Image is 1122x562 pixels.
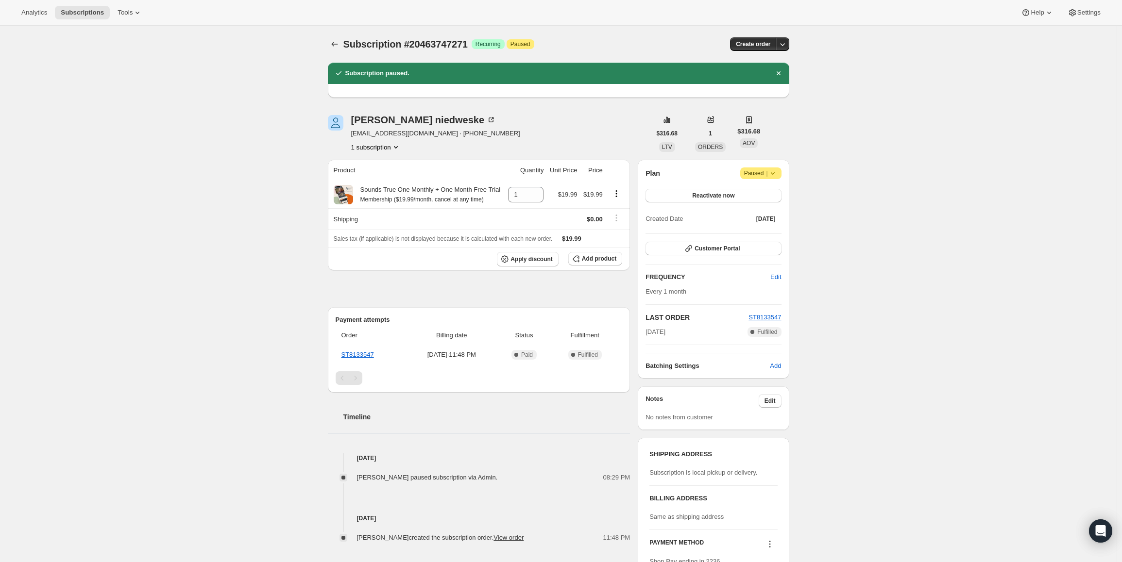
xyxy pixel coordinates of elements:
[553,331,616,340] span: Fulfillment
[709,130,712,137] span: 1
[646,413,713,421] span: No notes from customer
[476,40,501,48] span: Recurring
[408,350,495,360] span: [DATE] · 11:48 PM
[16,6,53,19] button: Analytics
[118,9,133,17] span: Tools
[603,533,630,543] span: 11:48 PM
[770,361,781,371] span: Add
[334,185,353,204] img: product img
[766,169,767,177] span: |
[1077,9,1101,17] span: Settings
[357,534,524,541] span: [PERSON_NAME] created the subscription order.
[587,215,603,223] span: $0.00
[328,513,630,523] h4: [DATE]
[743,140,755,147] span: AOV
[657,130,678,137] span: $316.68
[328,37,341,51] button: Subscriptions
[756,215,776,223] span: [DATE]
[578,351,598,359] span: Fulfilled
[730,37,776,51] button: Create order
[328,115,343,131] span: linda niedweske
[341,351,374,358] a: ST8133547
[646,361,770,371] h6: Batching Settings
[646,214,683,224] span: Created Date
[1089,519,1112,543] div: Open Intercom Messenger
[510,255,553,263] span: Apply discount
[646,313,748,322] h2: LAST ORDER
[695,245,740,252] span: Customer Portal
[521,351,533,359] span: Paid
[646,327,665,337] span: [DATE]
[764,358,787,374] button: Add
[497,252,559,266] button: Apply discount
[546,160,580,181] th: Unit Price
[510,40,530,48] span: Paused
[55,6,110,19] button: Subscriptions
[649,449,777,459] h3: SHIPPING ADDRESS
[580,160,605,181] th: Price
[343,39,468,50] span: Subscription #20463747271
[336,315,623,325] h2: Payment attempts
[328,160,505,181] th: Product
[649,469,757,476] span: Subscription is local pickup or delivery.
[336,325,406,346] th: Order
[748,313,781,322] button: ST8133547
[501,331,547,340] span: Status
[603,473,630,482] span: 08:29 PM
[1031,9,1044,17] span: Help
[646,189,781,202] button: Reactivate now
[765,269,787,285] button: Edit
[353,185,501,204] div: Sounds True One Monthly + One Month Free Trial
[343,412,630,422] h2: Timeline
[493,534,524,541] a: View order
[112,6,148,19] button: Tools
[646,288,686,295] span: Every 1 month
[737,127,760,136] span: $316.68
[759,394,782,408] button: Edit
[562,235,581,242] span: $19.99
[334,235,553,242] span: Sales tax (if applicable) is not displayed because it is calculated with each new order.
[744,168,778,178] span: Paused
[770,272,781,282] span: Edit
[582,255,616,263] span: Add product
[357,474,498,481] span: [PERSON_NAME] paused subscription via Admin.
[351,129,520,138] span: [EMAIL_ADDRESS][DOMAIN_NAME] · [PHONE_NUMBER]
[336,371,623,385] nav: Pagination
[698,144,723,150] span: ORDERS
[748,314,781,321] a: ST8133547
[772,66,785,80] button: Dismiss notification
[21,9,47,17] span: Analytics
[750,212,782,226] button: [DATE]
[757,328,777,336] span: Fulfilled
[351,142,401,152] button: Product actions
[1062,6,1106,19] button: Settings
[583,191,603,198] span: $19.99
[649,513,724,520] span: Same as shipping address
[408,331,495,340] span: Billing date
[1015,6,1059,19] button: Help
[328,208,505,230] th: Shipping
[568,252,622,265] button: Add product
[646,242,781,255] button: Customer Portal
[651,127,683,140] button: $316.68
[692,192,734,199] span: Reactivate now
[351,115,496,125] div: [PERSON_NAME] niedweske
[505,160,547,181] th: Quantity
[703,127,718,140] button: 1
[558,191,578,198] span: $19.99
[649,494,777,503] h3: BILLING ADDRESS
[609,213,624,223] button: Shipping actions
[736,40,770,48] span: Create order
[662,144,672,150] span: LTV
[646,394,759,408] h3: Notes
[646,168,660,178] h2: Plan
[649,539,704,552] h3: PAYMENT METHOD
[765,397,776,405] span: Edit
[609,188,624,199] button: Product actions
[360,196,484,203] small: Membership ($19.99/month. cancel at any time)
[61,9,104,17] span: Subscriptions
[646,272,770,282] h2: FREQUENCY
[328,453,630,463] h4: [DATE]
[345,68,409,78] h2: Subscription paused.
